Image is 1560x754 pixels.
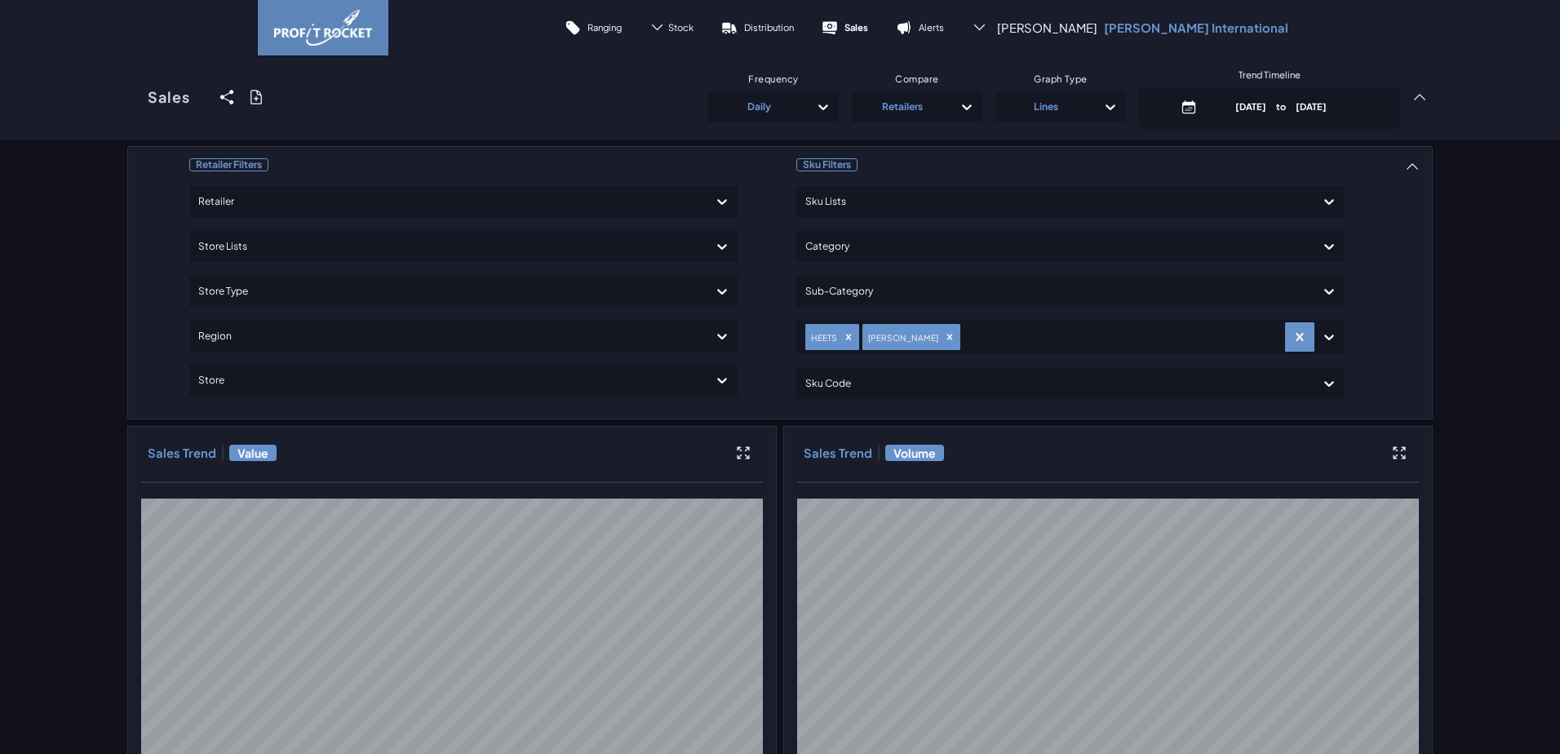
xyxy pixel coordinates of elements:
div: Daily [717,94,800,120]
p: Distribution [744,21,794,33]
div: Region [198,323,699,349]
span: Stock [668,21,694,33]
span: Compare [895,73,939,85]
span: Value [229,445,277,461]
a: Ranging [551,8,636,47]
a: Distribution [707,8,808,47]
span: Trend Timeline [1239,69,1301,81]
img: image [274,10,372,46]
div: Remove TEREA [941,331,959,343]
p: [DATE] [DATE] [1203,100,1359,113]
p: [PERSON_NAME] International [1104,20,1288,36]
span: Frequency [748,73,799,85]
div: Store [198,367,699,393]
div: Store Type [198,278,699,304]
h3: Sales Trend [148,445,216,461]
a: Sales [127,71,211,123]
div: Remove HEETS [840,331,858,343]
span: [PERSON_NAME] [997,20,1097,36]
span: Graph Type [1034,73,1088,85]
div: Sku Code [805,370,1306,397]
div: Sub-Category [805,278,1306,304]
p: Alerts [919,21,944,33]
span: Volume [885,445,944,461]
h3: Sales Trend [804,445,872,461]
span: Sku Filters [796,158,858,171]
span: to [1266,100,1296,112]
div: Store Lists [198,233,699,259]
p: Ranging [587,21,622,33]
div: [PERSON_NAME] [863,329,941,346]
div: Retailers [861,94,944,120]
div: Category [805,233,1306,259]
div: Sku Lists [805,188,1306,215]
div: Lines [1004,94,1088,120]
a: Alerts [882,8,958,47]
div: Retailer [198,188,699,215]
div: HEETS [806,329,840,346]
a: Sales [808,8,882,47]
p: Sales [844,21,868,33]
span: Retailer Filters [189,158,268,171]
